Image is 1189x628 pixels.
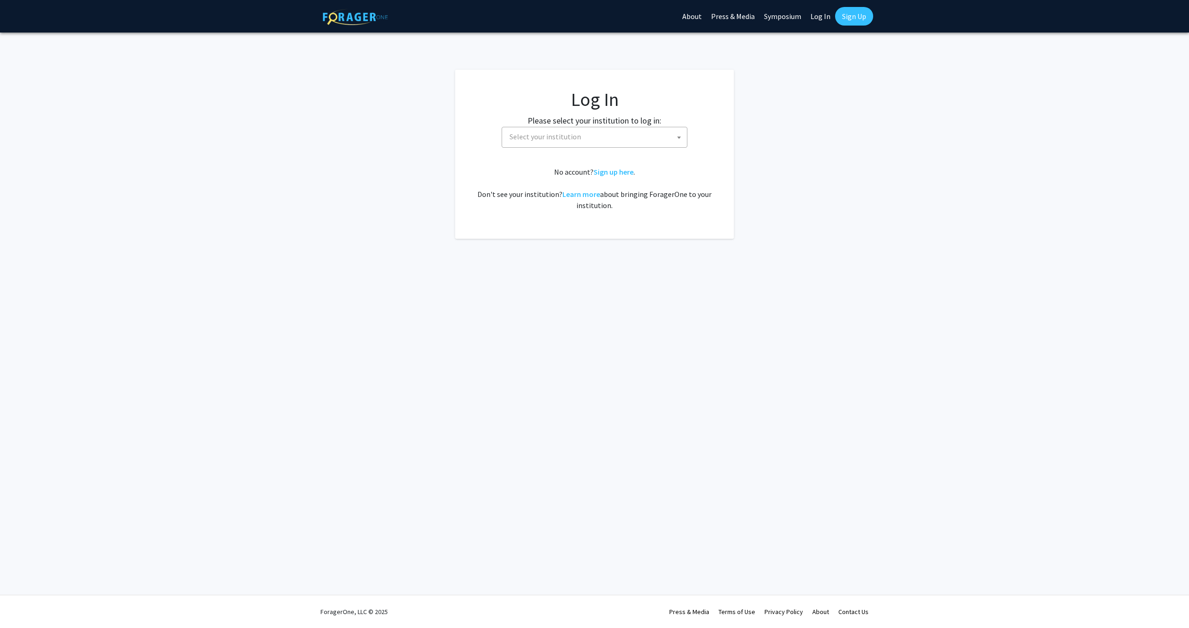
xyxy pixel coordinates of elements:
[474,166,715,211] div: No account? . Don't see your institution? about bringing ForagerOne to your institution.
[812,608,829,616] a: About
[502,127,687,148] span: Select your institution
[594,167,634,177] a: Sign up here
[474,88,715,111] h1: Log In
[528,114,661,127] label: Please select your institution to log in:
[838,608,869,616] a: Contact Us
[719,608,755,616] a: Terms of Use
[562,190,600,199] a: Learn more about bringing ForagerOne to your institution
[764,608,803,616] a: Privacy Policy
[506,127,687,146] span: Select your institution
[323,9,388,25] img: ForagerOne Logo
[510,132,581,141] span: Select your institution
[320,595,388,628] div: ForagerOne, LLC © 2025
[835,7,873,26] a: Sign Up
[669,608,709,616] a: Press & Media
